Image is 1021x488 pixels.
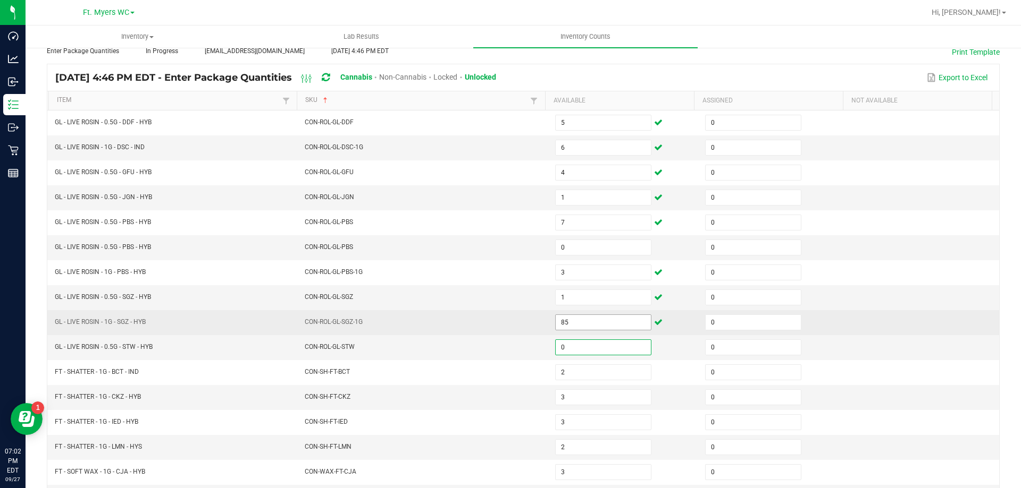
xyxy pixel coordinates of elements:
[55,468,145,475] span: FT - SOFT WAX - 1G - CJA - HYB
[473,25,697,48] a: Inventory Counts
[331,47,389,55] span: [DATE] 4:46 PM EDT
[340,73,372,81] span: Cannabis
[146,47,178,55] span: In Progress
[55,118,152,126] span: GL - LIVE ROSIN - 0.5G - DDF - HYB
[83,8,129,17] span: Ft. Myers WC
[47,47,119,55] span: Enter Package Quantities
[305,468,356,475] span: CON-WAX-FT-CJA
[55,368,139,375] span: FT - SHATTER - 1G - BCT - IND
[8,122,19,133] inline-svg: Outbound
[8,76,19,87] inline-svg: Inbound
[321,96,330,105] span: Sortable
[8,31,19,41] inline-svg: Dashboard
[546,32,625,41] span: Inventory Counts
[924,69,990,87] button: Export to Excel
[55,268,146,276] span: GL - LIVE ROSIN - 1G - PBS - HYB
[55,293,151,301] span: GL - LIVE ROSIN - 0.5G - SGZ - HYB
[55,168,152,176] span: GL - LIVE ROSIN - 0.5G - GFU - HYB
[55,143,145,151] span: GL - LIVE ROSIN - 1G - DSC - IND
[26,25,249,48] a: Inventory
[932,8,1001,16] span: Hi, [PERSON_NAME]!
[55,343,153,350] span: GL - LIVE ROSIN - 0.5G - STW - HYB
[8,145,19,156] inline-svg: Retail
[57,96,279,105] a: ItemSortable
[55,318,146,326] span: GL - LIVE ROSIN - 1G - SGZ - HYB
[465,73,496,81] span: Unlocked
[545,91,694,110] th: Available
[55,193,152,201] span: GL - LIVE ROSIN - 0.5G - JGN - HYB
[249,25,473,48] a: Lab Results
[528,94,540,107] a: Filter
[305,343,355,350] span: CON-ROL-GL-STW
[55,443,142,450] span: FT - SHATTER - 1G - LMN - HYS
[55,68,504,88] div: [DATE] 4:46 PM EDT - Enter Package Quantities
[305,243,353,251] span: CON-ROL-GL-PBS
[55,418,138,425] span: FT - SHATTER - 1G - IED - HYB
[26,32,249,41] span: Inventory
[305,393,350,400] span: CON-SH-FT-CKZ
[5,447,21,475] p: 07:02 PM EDT
[305,168,354,176] span: CON-ROL-GL-GFU
[31,401,44,414] iframe: Resource center unread badge
[305,418,348,425] span: CON-SH-FT-IED
[305,118,354,126] span: CON-ROL-GL-DDF
[305,443,352,450] span: CON-SH-FT-LMN
[280,94,292,107] a: Filter
[8,54,19,64] inline-svg: Analytics
[305,293,353,301] span: CON-ROL-GL-SGZ
[5,475,21,483] p: 09/27
[8,99,19,110] inline-svg: Inventory
[843,91,992,110] th: Not Available
[952,47,1000,57] button: Print Template
[55,218,151,226] span: GL - LIVE ROSIN - 0.5G - PBS - HYB
[305,143,363,151] span: CON-ROL-GL-DSC-1G
[305,193,354,201] span: CON-ROL-GL-JGN
[379,73,426,81] span: Non-Cannabis
[305,318,363,326] span: CON-ROL-GL-SGZ-1G
[8,168,19,178] inline-svg: Reports
[205,47,305,55] span: [EMAIL_ADDRESS][DOMAIN_NAME]
[433,73,457,81] span: Locked
[11,403,43,435] iframe: Resource center
[305,368,350,375] span: CON-SH-FT-BCT
[55,243,151,251] span: GL - LIVE ROSIN - 0.5G - PBS - HYB
[694,91,843,110] th: Assigned
[305,218,353,226] span: CON-ROL-GL-PBS
[305,96,528,105] a: SKUSortable
[55,393,141,400] span: FT - SHATTER - 1G - CKZ - HYB
[329,32,394,41] span: Lab Results
[305,268,363,276] span: CON-ROL-GL-PBS-1G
